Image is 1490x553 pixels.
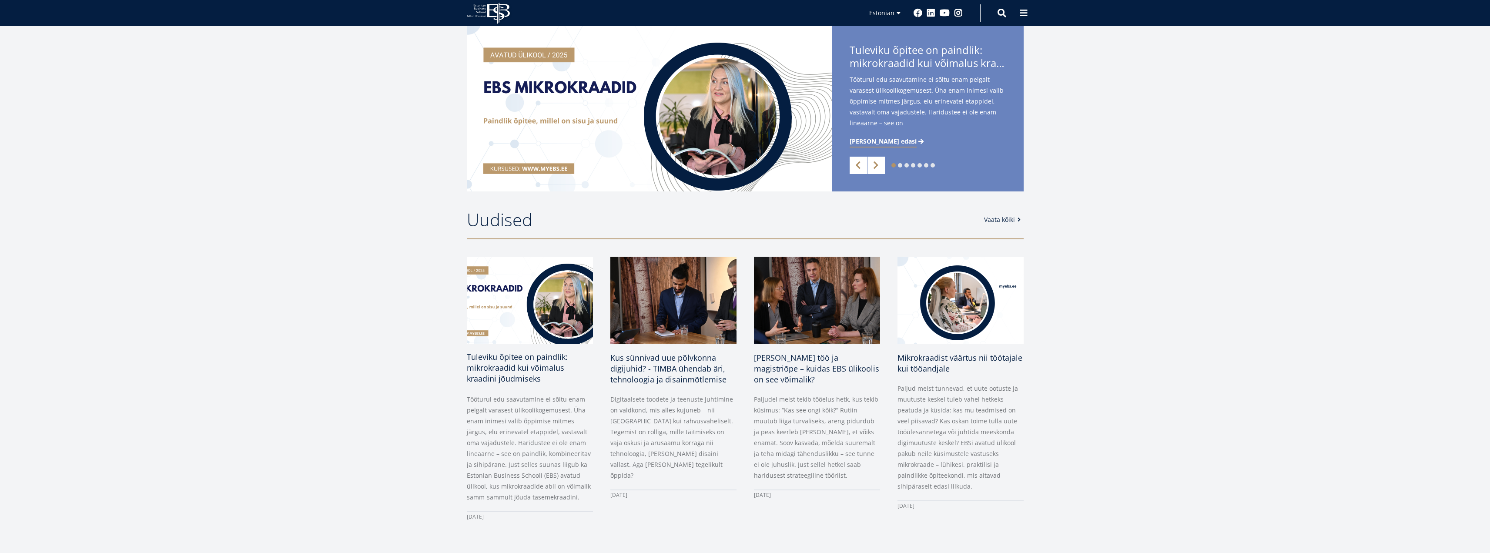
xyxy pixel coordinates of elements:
p: Digitaalsete toodete ja teenuste juhtimine on valdkond, mis alles kujuneb – nii [GEOGRAPHIC_DATA]... [610,394,737,481]
span: mikrokraadid kui võimalus kraadini jõudmiseks [850,57,1006,70]
a: Next [867,157,885,174]
div: [DATE] [754,489,880,500]
span: Kus sünnivad uue põlvkonna digijuhid? - TIMBA ühendab äri, tehnoloogia ja disainmõtlemise [610,352,727,385]
span: Tuleviku õpitee on paindlik: mikrokraadid kui võimalus kraadini jõudmiseks [467,352,568,384]
a: [PERSON_NAME] edasi [850,137,925,146]
img: a [897,257,1024,344]
h2: Uudised [467,209,975,231]
p: Paljudel meist tekib tööelus hetk, kus tekib küsimus: “Kas see ongi kõik?” Rutiin muutub liiga tu... [754,394,880,481]
img: a [463,255,596,346]
a: Linkedin [927,9,935,17]
img: a [610,257,737,344]
div: [DATE] [897,500,1024,511]
a: Previous [850,157,867,174]
span: Tööturul edu saavutamine ei sõltu enam pelgalt varasest ülikoolikogemusest. Üha enam inimesi vali... [850,74,1006,142]
a: Facebook [914,9,922,17]
a: 5 [917,163,922,168]
a: 3 [904,163,909,168]
a: 1 [891,163,896,168]
div: [DATE] [610,489,737,500]
a: Vaata kõiki [984,215,1024,224]
img: EBS Magistriõpe [754,257,880,344]
a: 2 [898,163,902,168]
p: Tööturul edu saavutamine ei sõltu enam pelgalt varasest ülikoolikogemusest. Üha enam inimesi vali... [467,394,593,503]
span: Tuleviku õpitee on paindlik: [850,44,1006,72]
a: 4 [911,163,915,168]
a: Instagram [954,9,963,17]
span: Mikrokraadist väärtus nii töötajale kui tööandjale [897,352,1022,374]
a: 7 [931,163,935,168]
img: a [467,26,832,191]
div: [DATE] [467,511,593,522]
span: [PERSON_NAME] edasi [850,137,917,146]
p: Paljud meist tunnevad, et uute ootuste ja muutuste keskel tuleb vahel hetkeks peatuda ja küsida: ... [897,383,1024,492]
a: 6 [924,163,928,168]
a: Youtube [940,9,950,17]
span: [PERSON_NAME] töö ja magistriõpe – kuidas EBS ülikoolis on see võimalik? [754,352,879,385]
